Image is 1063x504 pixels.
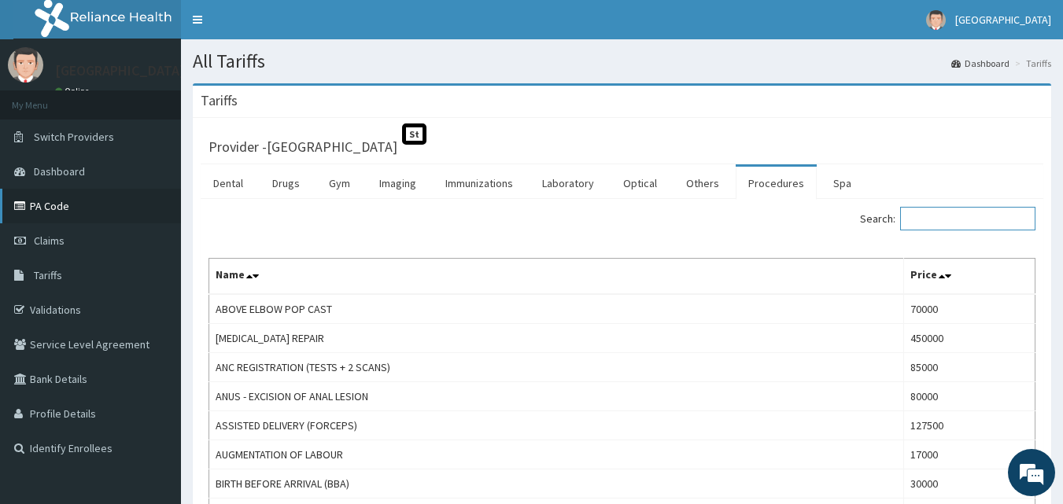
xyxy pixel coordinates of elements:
a: Spa [821,167,864,200]
td: ABOVE ELBOW POP CAST [209,294,904,324]
a: Gym [316,167,363,200]
td: 17000 [904,440,1035,469]
h1: All Tariffs [193,51,1051,72]
td: ANUS - EXCISION OF ANAL LESION [209,382,904,411]
span: Switch Providers [34,130,114,144]
textarea: Type your message and hit 'Enter' [8,337,300,392]
label: Search: [860,207,1035,230]
th: Name [209,259,904,295]
td: 30000 [904,469,1035,498]
a: Imaging [367,167,429,200]
span: St [402,123,426,145]
a: Online [55,86,93,97]
td: ANC REGISTRATION (TESTS + 2 SCANS) [209,353,904,382]
input: Search: [900,207,1035,230]
span: We're online! [91,152,217,311]
a: Immunizations [433,167,526,200]
a: Dental [201,167,256,200]
a: Laboratory [530,167,607,200]
a: Procedures [736,167,817,200]
p: [GEOGRAPHIC_DATA] [55,64,185,78]
img: User Image [8,47,43,83]
td: 80000 [904,382,1035,411]
a: Optical [611,167,670,200]
td: BIRTH BEFORE ARRIVAL (BBA) [209,469,904,498]
h3: Tariffs [201,94,238,108]
td: ASSISTED DELIVERY (FORCEPS) [209,411,904,440]
td: 127500 [904,411,1035,440]
a: Dashboard [951,57,1009,70]
td: 450000 [904,324,1035,353]
img: User Image [926,10,946,30]
img: d_794563401_company_1708531726252_794563401 [29,79,64,118]
td: [MEDICAL_DATA] REPAIR [209,324,904,353]
span: [GEOGRAPHIC_DATA] [955,13,1051,27]
th: Price [904,259,1035,295]
div: Minimize live chat window [258,8,296,46]
a: Drugs [260,167,312,200]
div: Chat with us now [82,88,264,109]
td: 70000 [904,294,1035,324]
td: AUGMENTATION OF LABOUR [209,440,904,469]
span: Dashboard [34,164,85,178]
span: Claims [34,234,65,248]
span: Tariffs [34,268,62,282]
h3: Provider - [GEOGRAPHIC_DATA] [209,140,397,154]
a: Others [674,167,732,200]
li: Tariffs [1011,57,1051,70]
td: 85000 [904,353,1035,382]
